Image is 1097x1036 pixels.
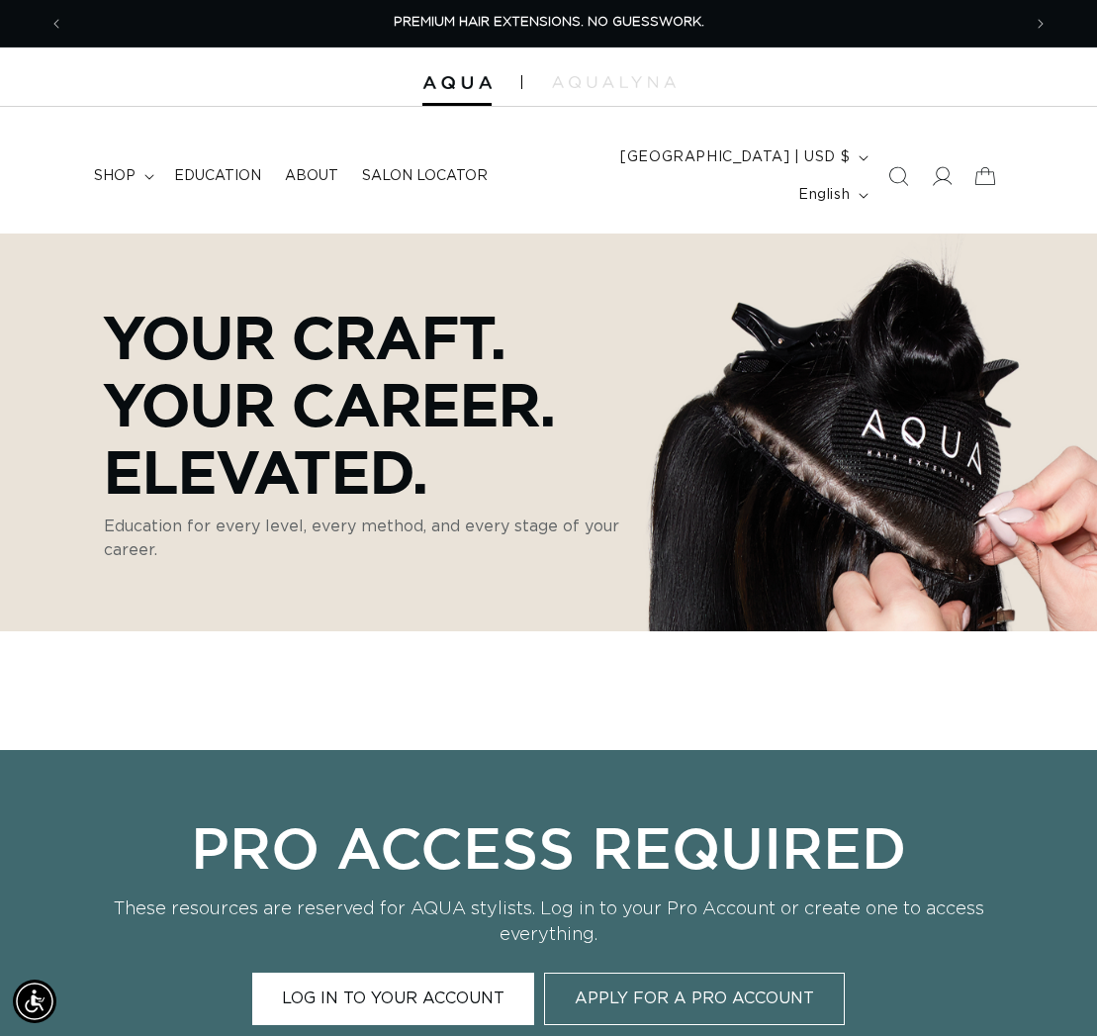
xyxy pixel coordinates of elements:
[362,167,488,185] span: Salon Locator
[1019,5,1062,43] button: Next announcement
[104,303,668,505] p: Your Craft. Your Career. Elevated.
[285,167,338,185] span: About
[94,896,1003,948] p: These resources are reserved for AQUA stylists. Log in to your Pro Account or create one to acces...
[82,155,162,197] summary: shop
[552,76,676,88] img: aqualyna.com
[350,155,500,197] a: Salon Locator
[608,139,876,176] button: [GEOGRAPHIC_DATA] | USD $
[798,185,850,206] span: English
[104,515,668,562] p: Education for every level, every method, and every stage of your career.
[35,5,78,43] button: Previous announcement
[394,16,704,29] span: PREMIUM HAIR EXTENSIONS. NO GUESSWORK.
[544,973,845,1025] a: Apply for a Pro Account
[786,176,876,214] button: English
[94,813,1003,881] p: Pro Access Required
[174,167,261,185] span: Education
[273,155,350,197] a: About
[876,154,920,198] summary: Search
[252,973,534,1025] a: Log In to Your Account
[94,167,136,185] span: shop
[620,147,850,168] span: [GEOGRAPHIC_DATA] | USD $
[162,155,273,197] a: Education
[13,980,56,1023] div: Accessibility Menu
[422,76,492,90] img: Aqua Hair Extensions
